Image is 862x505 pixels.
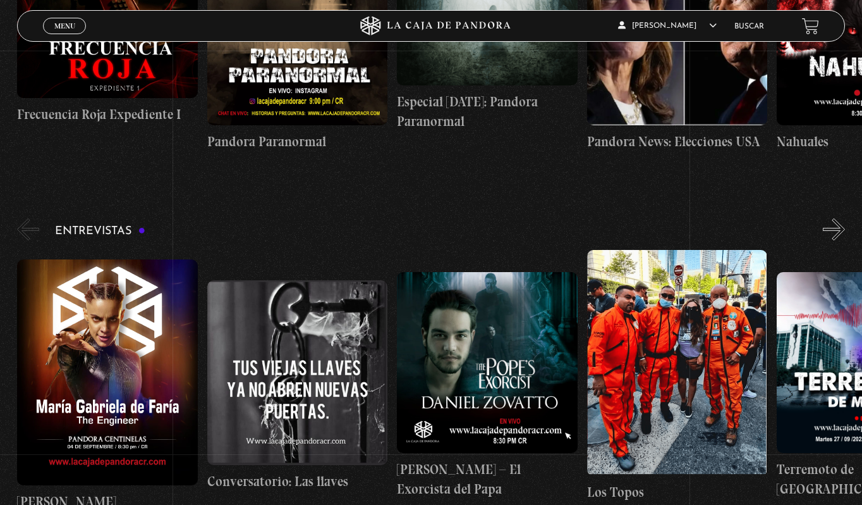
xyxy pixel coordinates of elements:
[618,22,717,30] span: [PERSON_NAME]
[17,104,197,125] h4: Frecuencia Roja Expediente I
[54,22,75,30] span: Menu
[587,132,767,152] h4: Pandora News: Elecciones USA
[17,218,39,240] button: Previous
[55,225,145,237] h3: Entrevistas
[397,92,577,132] h4: Especial [DATE]: Pandora Paranormal
[50,33,80,42] span: Cerrar
[823,218,845,240] button: Next
[802,17,819,34] a: View your shopping cart
[207,471,387,492] h4: Conversatorio: Las llaves
[207,132,387,152] h4: Pandora Paranormal
[397,459,577,499] h4: [PERSON_NAME] – El Exorcista del Papa
[734,23,764,30] a: Buscar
